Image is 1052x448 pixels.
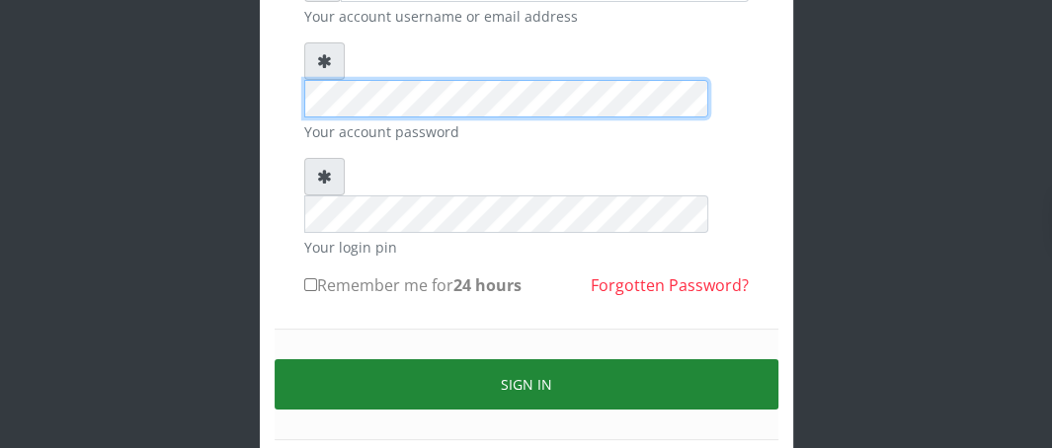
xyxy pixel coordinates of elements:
[304,237,749,258] small: Your login pin
[304,6,749,27] small: Your account username or email address
[275,359,778,410] button: Sign in
[453,274,522,296] b: 24 hours
[304,278,317,291] input: Remember me for24 hours
[591,274,749,296] a: Forgotten Password?
[304,121,749,142] small: Your account password
[304,273,522,297] label: Remember me for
